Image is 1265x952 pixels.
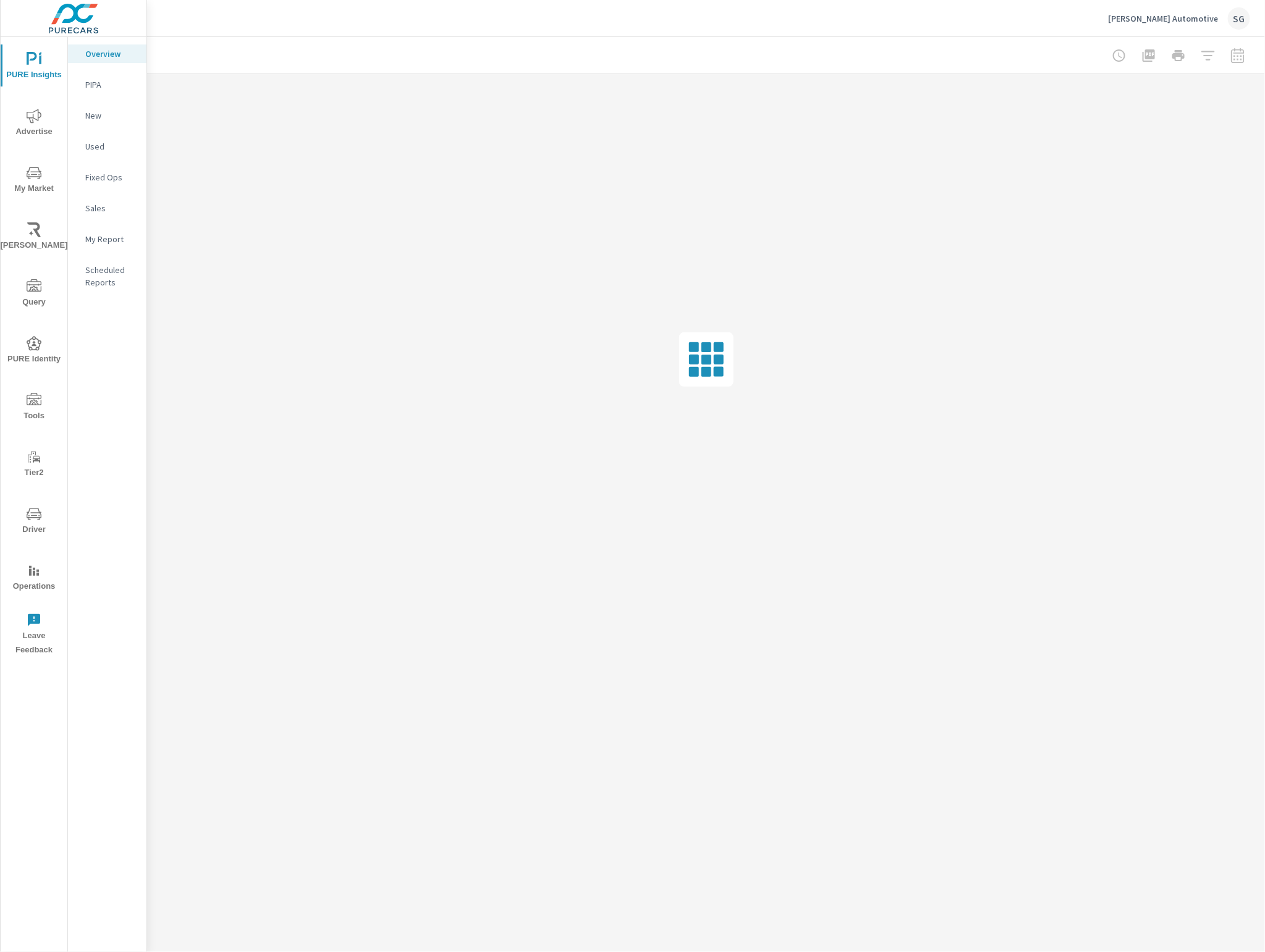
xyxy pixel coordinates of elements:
[68,44,146,63] div: Overview
[4,279,64,310] span: Query
[85,140,137,153] p: Used
[1,37,67,662] div: nav menu
[4,52,64,82] span: PURE Insights
[4,450,64,480] span: Tier2
[4,109,64,139] span: Advertise
[4,166,64,196] span: My Market
[4,393,64,423] span: Tools
[85,264,137,289] p: Scheduled Reports
[4,507,64,537] span: Driver
[85,78,137,91] p: PIPA
[68,168,146,187] div: Fixed Ops
[68,199,146,217] div: Sales
[85,109,137,122] p: New
[68,261,146,292] div: Scheduled Reports
[68,230,146,248] div: My Report
[4,613,64,657] span: Leave Feedback
[68,106,146,125] div: New
[85,48,137,60] p: Overview
[68,75,146,94] div: PIPA
[68,137,146,156] div: Used
[85,202,137,214] p: Sales
[4,222,64,253] span: [PERSON_NAME]
[4,563,64,594] span: Operations
[85,233,137,245] p: My Report
[85,171,137,183] p: Fixed Ops
[4,336,64,366] span: PURE Identity
[1108,13,1218,24] p: [PERSON_NAME] Automotive
[1228,7,1250,30] div: SG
